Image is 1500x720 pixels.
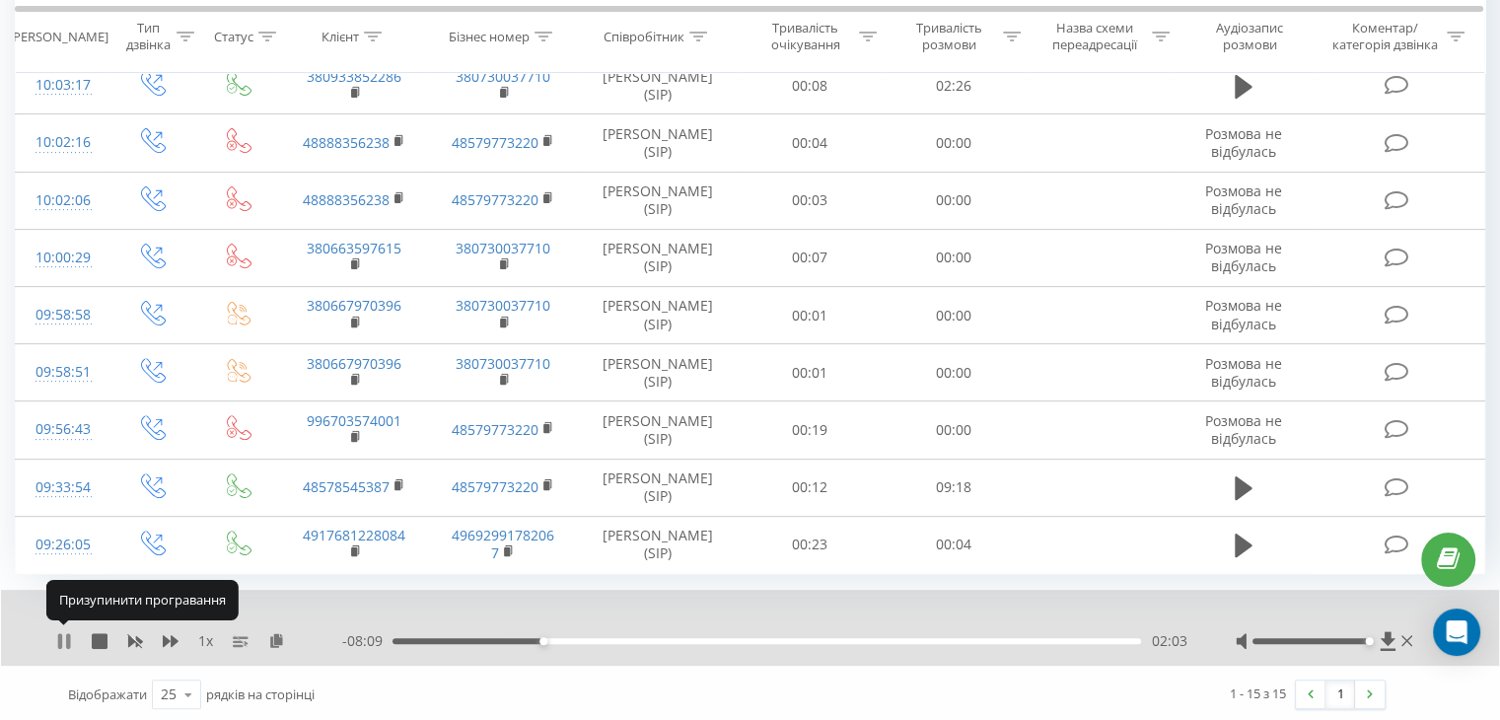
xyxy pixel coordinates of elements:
td: 00:01 [739,344,882,401]
div: 25 [161,684,177,704]
div: 09:33:54 [36,468,88,507]
a: 380933852286 [307,67,401,86]
a: 380663597615 [307,239,401,257]
span: Розмова не відбулась [1205,124,1282,161]
div: 10:00:29 [36,239,88,277]
span: Розмова не відбулась [1205,411,1282,448]
td: 00:00 [882,172,1025,229]
a: 48888356238 [303,190,390,209]
td: [PERSON_NAME] (SIP) [578,287,739,344]
div: Аудіозапис розмови [1192,21,1308,54]
a: 48888356238 [303,133,390,152]
div: 10:03:17 [36,66,88,105]
span: Розмова не відбулась [1205,181,1282,218]
td: 00:08 [739,57,882,114]
td: 00:00 [882,401,1025,459]
div: Тривалість очікування [756,21,855,54]
span: Розмова не відбулась [1205,296,1282,332]
a: 380730037710 [456,239,550,257]
div: Accessibility label [539,637,547,645]
span: Відображати [68,685,147,703]
a: 380667970396 [307,296,401,315]
div: 10:02:16 [36,123,88,162]
div: Accessibility label [1365,637,1373,645]
div: 09:58:51 [36,353,88,392]
td: 02:26 [882,57,1025,114]
div: Назва схеми переадресації [1043,21,1147,54]
a: 996703574001 [307,411,401,430]
td: 00:04 [739,114,882,172]
a: 380730037710 [456,67,550,86]
div: Тип дзвінка [124,21,171,54]
td: [PERSON_NAME] (SIP) [578,401,739,459]
div: Open Intercom Messenger [1433,609,1480,656]
span: Розмова не відбулась [1205,239,1282,275]
a: 48579773220 [452,190,538,209]
div: Клієнт [321,29,359,45]
span: Розмова не відбулась [1205,354,1282,391]
a: 48579773220 [452,477,538,496]
div: 10:02:06 [36,181,88,220]
td: [PERSON_NAME] (SIP) [578,114,739,172]
td: 00:01 [739,287,882,344]
td: [PERSON_NAME] (SIP) [578,172,739,229]
td: 00:00 [882,287,1025,344]
span: - 08:09 [342,631,393,651]
a: 380730037710 [456,354,550,373]
div: Тривалість розмови [899,21,998,54]
div: 1 - 15 з 15 [1230,684,1286,703]
a: 49692991782067 [452,526,554,562]
div: Співробітник [604,29,684,45]
td: [PERSON_NAME] (SIP) [578,229,739,286]
td: 00:07 [739,229,882,286]
div: 09:26:05 [36,526,88,564]
td: 00:00 [882,229,1025,286]
td: 00:19 [739,401,882,459]
a: 380730037710 [456,296,550,315]
td: 00:03 [739,172,882,229]
a: 48579773220 [452,133,538,152]
td: [PERSON_NAME] (SIP) [578,344,739,401]
a: 48578545387 [303,477,390,496]
div: [PERSON_NAME] [9,29,108,45]
span: 1 x [198,631,213,651]
td: [PERSON_NAME] (SIP) [578,516,739,573]
td: 00:04 [882,516,1025,573]
div: 09:56:43 [36,410,88,449]
a: 1 [1325,681,1355,708]
a: 4917681228084 [303,526,405,544]
td: [PERSON_NAME] (SIP) [578,57,739,114]
a: 48579773220 [452,420,538,439]
td: 00:00 [882,114,1025,172]
td: 09:18 [882,459,1025,516]
div: 09:58:58 [36,296,88,334]
div: Статус [214,29,253,45]
a: 380667970396 [307,354,401,373]
td: 00:12 [739,459,882,516]
span: рядків на сторінці [206,685,315,703]
div: Бізнес номер [449,29,530,45]
div: Призупинити програвання [46,580,239,619]
td: 00:23 [739,516,882,573]
td: 00:00 [882,344,1025,401]
span: 02:03 [1151,631,1186,651]
div: Коментар/категорія дзвінка [1326,21,1442,54]
td: [PERSON_NAME] (SIP) [578,459,739,516]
